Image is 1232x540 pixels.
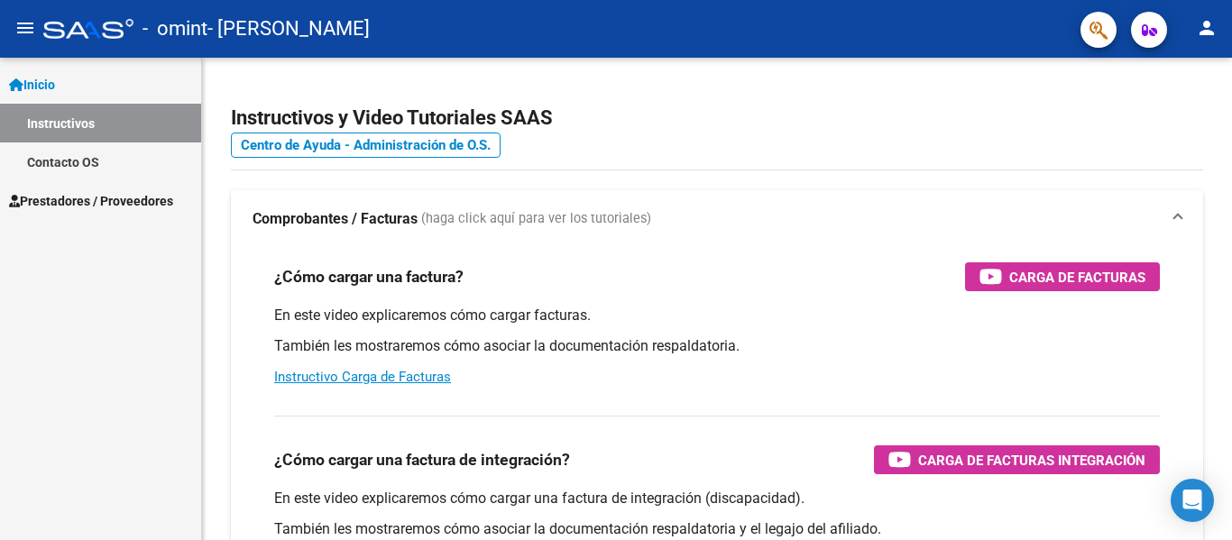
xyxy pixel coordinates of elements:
[274,489,1160,508] p: En este video explicaremos cómo cargar una factura de integración (discapacidad).
[231,190,1203,248] mat-expansion-panel-header: Comprobantes / Facturas (haga click aquí para ver los tutoriales)
[231,133,501,158] a: Centro de Ayuda - Administración de O.S.
[1171,479,1214,522] div: Open Intercom Messenger
[274,336,1160,356] p: También les mostraremos cómo asociar la documentación respaldatoria.
[274,264,464,289] h3: ¿Cómo cargar una factura?
[1009,266,1145,288] span: Carga de Facturas
[14,17,36,39] mat-icon: menu
[965,262,1160,291] button: Carga de Facturas
[421,209,651,229] span: (haga click aquí para ver los tutoriales)
[253,209,418,229] strong: Comprobantes / Facturas
[274,447,570,472] h3: ¿Cómo cargar una factura de integración?
[143,9,207,49] span: - omint
[9,75,55,95] span: Inicio
[9,191,173,211] span: Prestadores / Proveedores
[274,306,1160,325] p: En este video explicaremos cómo cargar facturas.
[274,369,451,385] a: Instructivo Carga de Facturas
[918,449,1145,471] span: Carga de Facturas Integración
[231,101,1203,135] h2: Instructivos y Video Tutoriales SAAS
[274,519,1160,539] p: También les mostraremos cómo asociar la documentación respaldatoria y el legajo del afiliado.
[207,9,370,49] span: - [PERSON_NAME]
[1196,17,1218,39] mat-icon: person
[874,445,1160,474] button: Carga de Facturas Integración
